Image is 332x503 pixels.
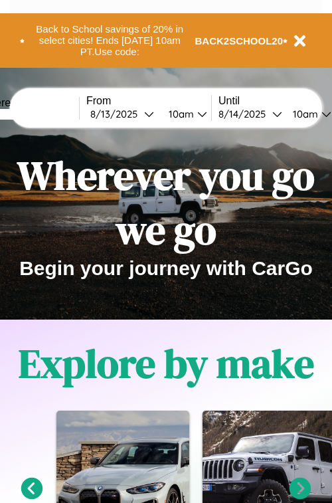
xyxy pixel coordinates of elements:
div: 10am [286,108,321,120]
button: 8/13/2025 [86,107,158,121]
div: 8 / 13 / 2025 [90,108,144,120]
label: From [86,95,211,107]
button: 10am [158,107,211,121]
button: Back to School savings of 20% in select cities! Ends [DATE] 10am PT.Use code: [25,20,195,61]
h1: Explore by make [19,336,314,391]
div: 10am [162,108,197,120]
div: 8 / 14 / 2025 [218,108,272,120]
b: BACK2SCHOOL20 [195,35,284,47]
